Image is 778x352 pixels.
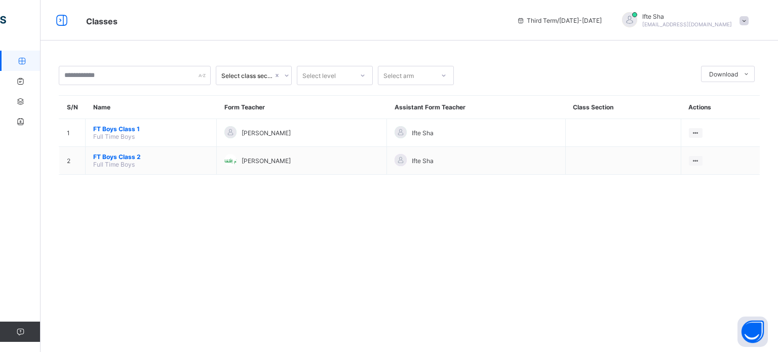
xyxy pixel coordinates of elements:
[59,119,86,147] td: 1
[387,96,566,119] th: Assistant Form Teacher
[737,317,768,347] button: Open asap
[59,147,86,175] td: 2
[86,96,217,119] th: Name
[93,161,135,168] span: Full Time Boys
[302,66,336,85] div: Select level
[412,157,434,165] span: Ifte Sha
[242,157,291,165] span: [PERSON_NAME]
[681,96,760,119] th: Actions
[612,12,754,29] div: IfteSha
[221,72,273,80] div: Select class section
[86,16,118,26] span: Classes
[59,96,86,119] th: S/N
[93,133,135,140] span: Full Time Boys
[517,17,602,24] span: session/term information
[412,129,434,137] span: Ifte Sha
[642,13,732,20] span: Ifte Sha
[565,96,681,119] th: Class Section
[93,125,209,133] span: FT Boys Class 1
[642,21,732,27] span: [EMAIL_ADDRESS][DOMAIN_NAME]
[217,96,387,119] th: Form Teacher
[93,153,209,161] span: FT Boys Class 2
[383,66,414,85] div: Select arm
[709,70,738,78] span: Download
[242,129,291,137] span: [PERSON_NAME]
